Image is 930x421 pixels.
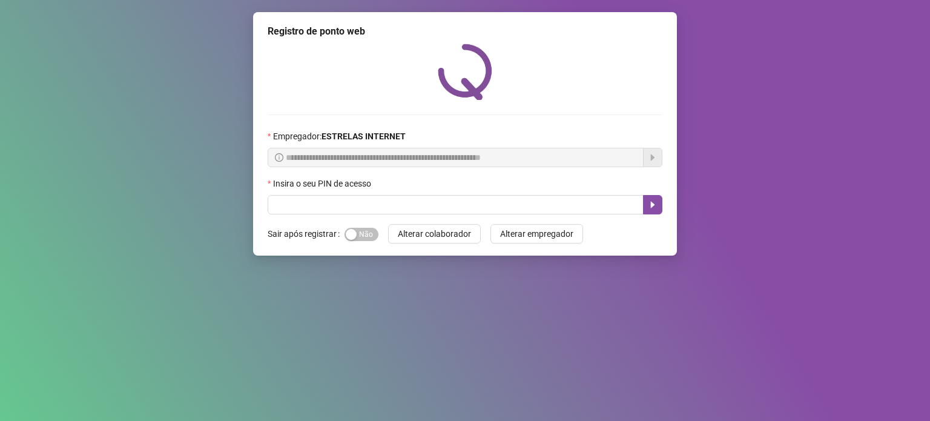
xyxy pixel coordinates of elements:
[438,44,492,100] img: QRPoint
[268,24,662,39] div: Registro de ponto web
[322,131,406,141] strong: ESTRELAS INTERNET
[500,227,573,240] span: Alterar empregador
[268,177,379,190] label: Insira o seu PIN de acesso
[275,153,283,162] span: info-circle
[273,130,406,143] span: Empregador :
[648,200,658,210] span: caret-right
[268,224,345,244] label: Sair após registrar
[490,224,583,244] button: Alterar empregador
[388,224,481,244] button: Alterar colaborador
[398,227,471,240] span: Alterar colaborador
